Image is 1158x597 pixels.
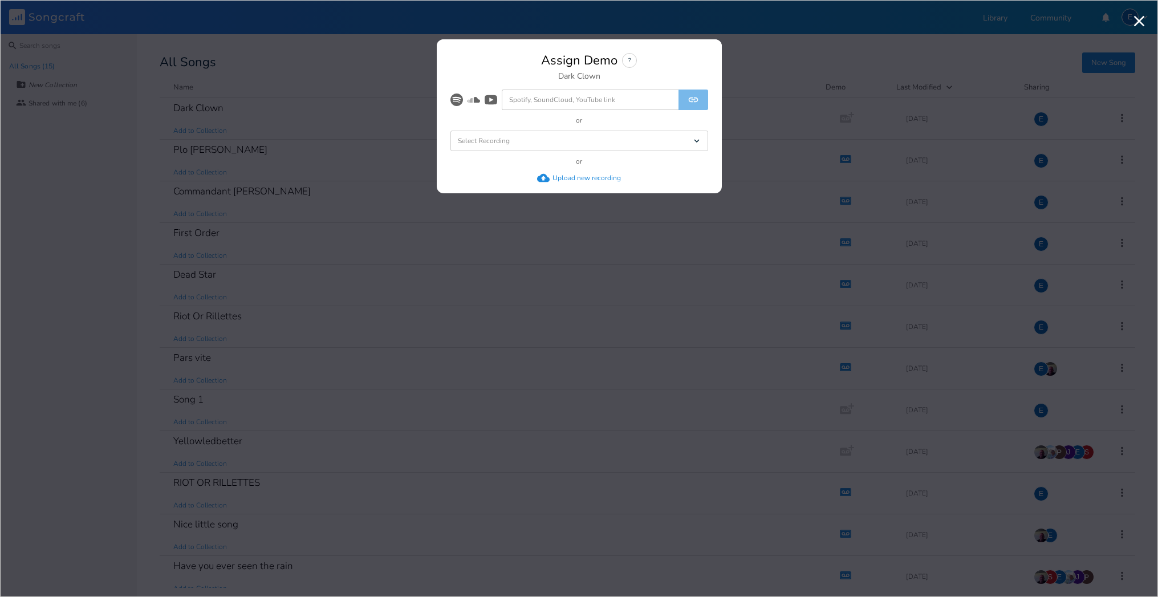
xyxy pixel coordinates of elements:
[678,90,708,110] button: Link Demo
[552,173,621,182] div: Upload new recording
[622,53,637,68] div: ?
[502,90,678,110] input: Spotify, SoundCloud, YouTube link
[576,117,582,124] div: or
[576,158,582,165] div: or
[541,54,617,67] div: Assign Demo
[537,172,621,184] button: Upload new recording
[458,137,510,144] span: Select Recording
[558,72,600,80] div: Dark Clown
